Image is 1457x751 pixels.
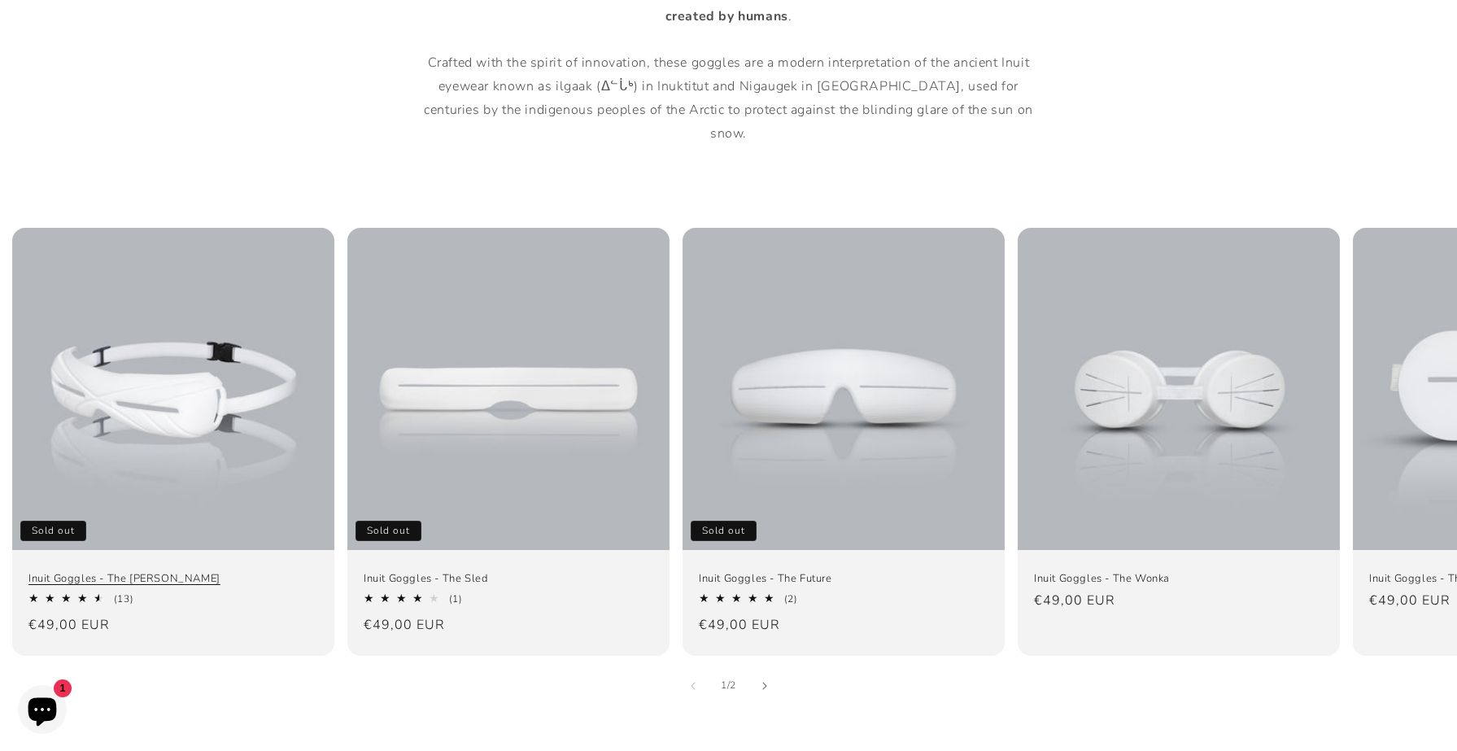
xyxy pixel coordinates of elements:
[747,668,783,704] button: Slide right
[13,685,72,738] inbox-online-store-chat: Shopify online store chat
[699,572,988,586] a: Inuit Goggles - The Future
[730,677,736,693] span: 2
[675,668,711,704] button: Slide left
[1034,572,1324,586] a: Inuit Goggles - The Wonka
[727,677,731,693] span: /
[364,572,653,586] a: Inuit Goggles - The Sled
[721,677,727,693] span: 1
[28,572,318,586] a: Inuit Goggles - The [PERSON_NAME]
